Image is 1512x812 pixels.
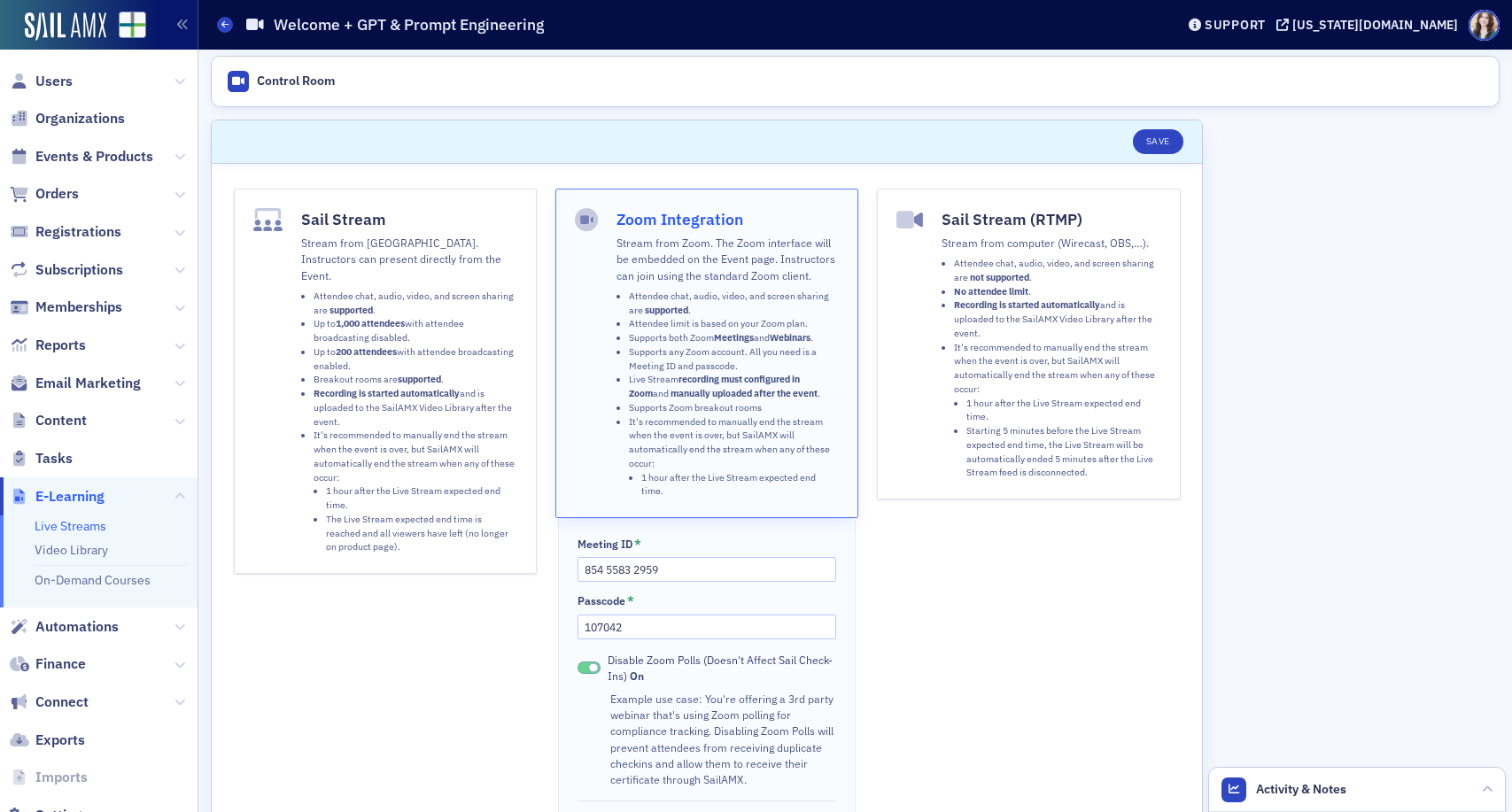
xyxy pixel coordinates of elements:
[629,373,800,399] strong: recording must configured in Zoom
[119,12,146,39] img: SailAMX
[10,411,87,430] a: Content
[35,731,85,750] span: Exports
[35,109,125,128] span: Organizations
[1133,129,1183,154] button: Save
[314,373,517,387] li: Breakout rooms are .
[645,304,688,316] strong: supported
[10,768,88,787] a: Imports
[35,222,121,242] span: Registrations
[10,298,122,317] a: Memberships
[35,374,141,393] span: Email Marketing
[35,654,86,674] span: Finance
[35,692,89,712] span: Connect
[627,594,634,607] abbr: This field is required
[35,184,79,204] span: Orders
[966,397,1160,425] li: 1 hour after the Live Stream expected end time.
[10,654,86,674] a: Finance
[629,401,839,415] li: Supports Zoom breakout rooms
[966,424,1160,480] li: Starting 5 minutes before the Live Stream expected end time, the Live Stream will be automaticall...
[35,487,105,507] span: E-Learning
[10,731,85,750] a: Exports
[942,235,1160,251] p: Stream from computer (Wirecast, OBS,…).
[234,189,537,574] button: Sail StreamStream from [GEOGRAPHIC_DATA]. Instructors can present directly from the Event.Attende...
[954,285,1160,299] li: .
[1469,10,1500,41] span: Profile
[629,290,839,318] li: Attendee chat, audio, video, and screen sharing are .
[274,14,544,35] h1: Welcome + GPT & Prompt Engineering
[35,542,108,558] a: Video Library
[10,109,125,128] a: Organizations
[35,411,87,430] span: Content
[629,345,839,374] li: Supports any Zoom account. All you need is a Meeting ID and passcode.
[35,336,86,355] span: Reports
[1205,17,1266,33] div: Support
[629,331,839,345] li: Supports both Zoom and .
[641,471,839,499] li: 1 hour after the Live Stream expected end time.
[10,72,73,91] a: Users
[616,235,839,283] p: Stream from Zoom. The Zoom interface will be embedded on the Event page. Instructors can join usi...
[671,387,818,399] strong: manually uploaded after the event
[610,691,835,788] div: Example use case: You're offering a 3rd party webinar that's using Zoom polling for compliance tr...
[35,768,88,787] span: Imports
[10,147,153,166] a: Events & Products
[714,331,754,344] strong: Meetings
[10,184,79,204] a: Orders
[326,484,517,513] li: 1 hour after the Live Stream expected end time.
[770,331,810,344] strong: Webinars
[10,336,86,355] a: Reports
[314,290,517,318] li: Attendee chat, audio, video, and screen sharing are .
[578,661,601,675] span: On
[608,652,836,684] span: Disable Zoom Polls (Doesn't Affect Sail Check-Ins)
[877,189,1180,499] button: Sail Stream (RTMP)Stream from computer (Wirecast, OBS,…).Attendee chat, audio, video, and screen ...
[634,537,641,550] abbr: This field is required
[336,345,397,358] strong: 200 attendees
[398,373,441,385] strong: supported
[106,12,146,42] a: View Homepage
[314,345,517,374] li: Up to with attendee broadcasting enabled.
[616,208,839,231] h4: Zoom Integration
[10,617,119,637] a: Automations
[35,449,73,468] span: Tasks
[326,513,517,554] li: The Live Stream expected end time is reached and all viewers have left (no longer on product page).
[35,617,119,637] span: Automations
[954,298,1160,340] li: and is uploaded to the SailAMX Video Library after the event.
[218,63,344,100] a: Control Room
[35,147,153,166] span: Events & Products
[10,692,89,712] a: Connect
[35,298,122,317] span: Memberships
[629,415,839,499] li: It's recommended to manually end the stream when the event is over, but SailAMX will automaticall...
[1256,780,1346,799] span: Activity & Notes
[336,317,405,329] strong: 1,000 attendees
[10,222,121,242] a: Registrations
[10,374,141,393] a: Email Marketing
[970,271,1029,283] strong: not supported
[954,341,1160,481] li: It's recommended to manually end the stream when the event is over, but SailAMX will automaticall...
[578,594,625,607] div: Passcode
[314,387,517,429] li: and is uploaded to the SailAMX Video Library after the event.
[1292,17,1458,33] div: [US_STATE][DOMAIN_NAME]
[314,387,460,399] strong: Recording is started automatically
[10,487,105,507] a: E-Learning
[330,304,373,316] strong: supported
[257,73,335,89] div: Control Room
[301,208,517,231] h4: Sail Stream
[942,208,1160,231] h4: Sail Stream (RTMP)
[10,449,73,468] a: Tasks
[314,317,517,345] li: Up to with attendee broadcasting disabled.
[10,260,123,280] a: Subscriptions
[35,260,123,280] span: Subscriptions
[954,257,1160,285] li: Attendee chat, audio, video, and screen sharing are .
[35,572,151,588] a: On-Demand Courses
[629,317,839,331] li: Attendee limit is based on your Zoom plan.
[1276,19,1464,31] button: [US_STATE][DOMAIN_NAME]
[954,298,1100,311] strong: Recording is started automatically
[35,72,73,91] span: Users
[25,12,106,41] img: SailAMX
[301,235,517,283] p: Stream from [GEOGRAPHIC_DATA]. Instructors can present directly from the Event.
[35,518,106,534] a: Live Streams
[314,429,517,554] li: It's recommended to manually end the stream when the event is over, but SailAMX will automaticall...
[578,537,632,551] div: Meeting ID
[630,669,644,683] span: On
[954,285,1028,298] strong: No attendee limit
